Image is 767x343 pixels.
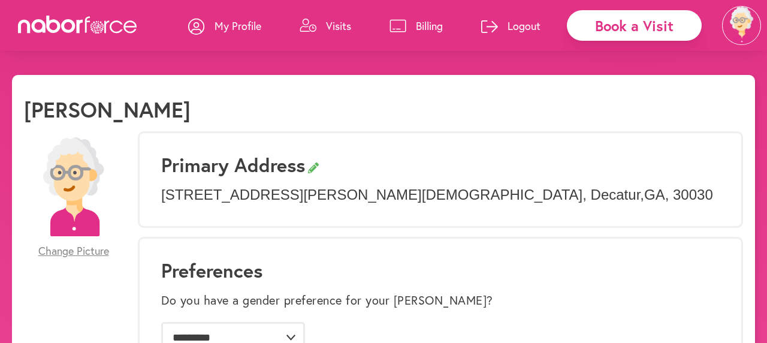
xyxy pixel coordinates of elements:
[481,8,540,44] a: Logout
[161,293,493,308] label: Do you have a gender preference for your [PERSON_NAME]?
[722,6,761,45] img: efc20bcf08b0dac87679abea64c1faab.png
[24,137,123,236] img: efc20bcf08b0dac87679abea64c1faab.png
[326,19,351,33] p: Visits
[188,8,261,44] a: My Profile
[161,154,720,176] h3: Primary Address
[161,186,720,204] p: [STREET_ADDRESS][PERSON_NAME][DEMOGRAPHIC_DATA] , Decatur , GA , 30030
[161,259,720,282] h1: Preferences
[24,97,191,122] h1: [PERSON_NAME]
[416,19,443,33] p: Billing
[508,19,540,33] p: Logout
[38,245,109,258] span: Change Picture
[567,10,702,41] div: Book a Visit
[215,19,261,33] p: My Profile
[389,8,443,44] a: Billing
[300,8,351,44] a: Visits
